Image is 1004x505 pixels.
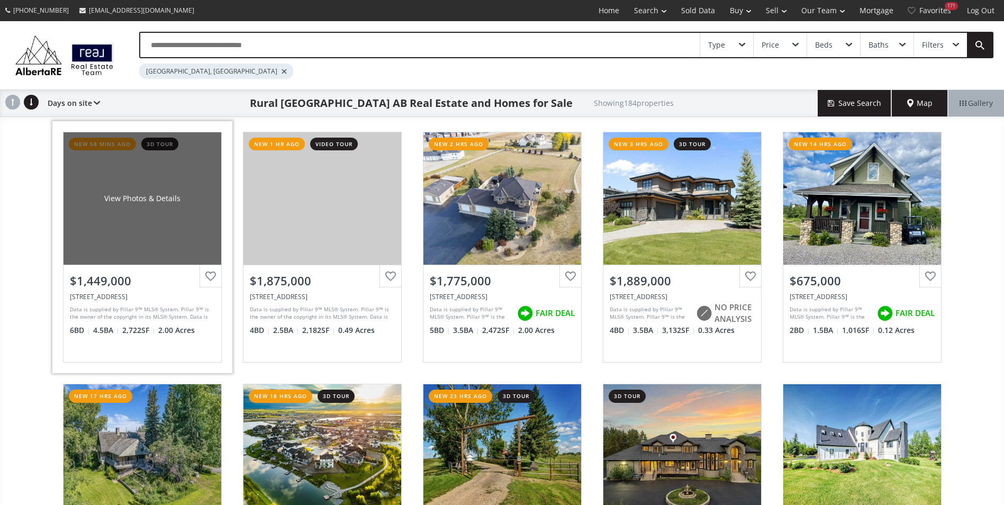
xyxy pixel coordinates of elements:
a: [EMAIL_ADDRESS][DOMAIN_NAME] [74,1,200,20]
h2: Showing 184 properties [594,99,674,107]
div: Beds [815,41,833,49]
div: Days on site [42,90,100,116]
div: $1,875,000 [250,273,395,289]
span: 4 BD [250,325,270,336]
div: 249 Cottageclub Crescent, Rural Rocky View County, AB T4C1B1 [790,292,935,301]
span: FAIR DEAL [896,308,935,319]
a: new 2 hrs ago$1,775,000[STREET_ADDRESS]Data is supplied by Pillar 9™ MLS® System. Pillar 9™ is th... [412,121,592,373]
a: new 3 hrs ago3d tour$1,889,000[STREET_ADDRESS]Data is supplied by Pillar 9™ MLS® System. Pillar 9... [592,121,772,373]
span: 2,722 SF [122,325,156,336]
span: 4 BD [610,325,630,336]
a: new 58 mins ago3d tourView Photos & Details$1,449,000[STREET_ADDRESS]Data is supplied by Pillar 9... [52,121,232,373]
button: Save Search [818,90,892,116]
span: 3.5 BA [633,325,659,336]
span: 0.12 Acres [878,325,915,336]
div: Data is supplied by Pillar 9™ MLS® System. Pillar 9™ is the owner of the copyright in its MLS® Sy... [70,305,212,321]
div: $1,449,000 [70,273,215,289]
span: 5 BD [430,325,450,336]
span: 1,016 SF [842,325,875,336]
span: FAIR DEAL [536,308,575,319]
div: Type [708,41,725,49]
div: Baths [869,41,889,49]
span: 3,132 SF [662,325,695,336]
div: [GEOGRAPHIC_DATA], [GEOGRAPHIC_DATA] [139,64,293,79]
span: 4.5 BA [93,325,120,336]
div: Data is supplied by Pillar 9™ MLS® System. Pillar 9™ is the owner of the copyright in its MLS® Sy... [610,305,691,321]
img: rating icon [693,303,714,324]
div: 264 Stage Coach Lane, Rural Rocky View County, AB t4a0p2 [430,292,575,301]
a: new 14 hrs ago$675,000[STREET_ADDRESS]Data is supplied by Pillar 9™ MLS® System. Pillar 9™ is the... [772,121,952,373]
div: View Photos & Details [104,193,180,204]
div: Data is supplied by Pillar 9™ MLS® System. Pillar 9™ is the owner of the copyright in its MLS® Sy... [790,305,872,321]
div: 220 October Gold Way, Rural Rocky View County, AB T3Z 0A3 [250,292,395,301]
span: 2.00 Acres [518,325,555,336]
div: Filters [922,41,944,49]
span: 2.00 Acres [158,325,195,336]
div: Data is supplied by Pillar 9™ MLS® System. Pillar 9™ is the owner of the copyright in its MLS® Sy... [430,305,512,321]
div: Data is supplied by Pillar 9™ MLS® System. Pillar 9™ is the owner of the copyright in its MLS® Sy... [250,305,392,321]
div: $675,000 [790,273,935,289]
h1: Rural [GEOGRAPHIC_DATA] AB Real Estate and Homes for Sale [250,96,573,111]
div: 171 [945,2,958,10]
div: Price [762,41,779,49]
span: 2 BD [790,325,810,336]
span: 2,472 SF [482,325,515,336]
div: Gallery [948,90,1004,116]
span: 0.49 Acres [338,325,375,336]
span: [PHONE_NUMBER] [13,6,69,15]
span: NO PRICE ANALYSIS [714,302,755,324]
span: Gallery [960,98,993,109]
span: 2,182 SF [302,325,336,336]
span: Map [907,98,933,109]
div: $1,889,000 [610,273,755,289]
span: 1.5 BA [813,325,839,336]
span: 6 BD [70,325,91,336]
div: 67 Stoneypointe Place, Rural Rocky View County, AB T3L 0C9 [610,292,755,301]
span: [EMAIL_ADDRESS][DOMAIN_NAME] [89,6,194,15]
div: 319 Lansdown Estates, Rural Rocky View County, AB T2P 2G7 [70,292,215,301]
img: rating icon [874,303,896,324]
span: 0.33 Acres [698,325,735,336]
span: 2.5 BA [273,325,300,336]
img: rating icon [514,303,536,324]
img: Logo [11,33,118,78]
a: new 1 hr agovideo tour$1,875,000[STREET_ADDRESS]Data is supplied by Pillar 9™ MLS® System. Pillar... [232,121,412,373]
div: $1,775,000 [430,273,575,289]
span: 3.5 BA [453,325,480,336]
div: Map [892,90,948,116]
